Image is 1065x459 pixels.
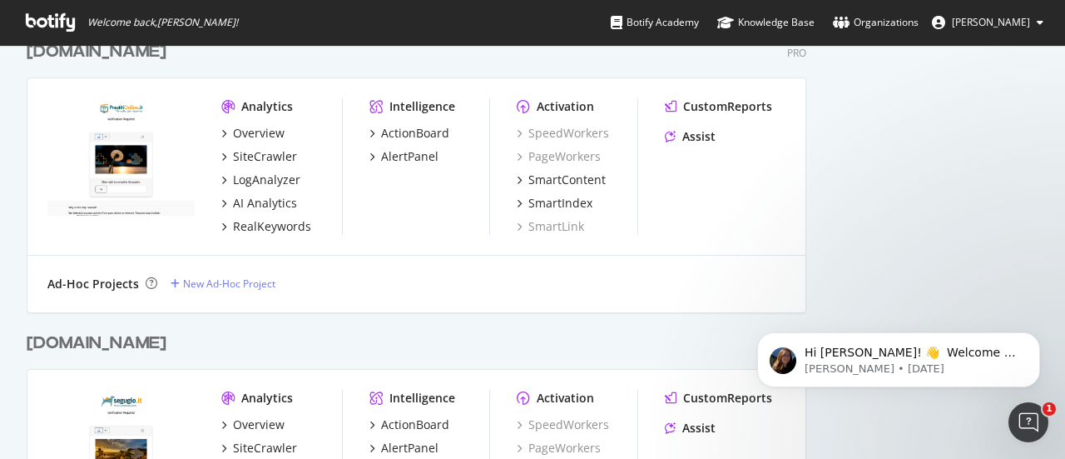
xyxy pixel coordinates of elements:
[665,420,716,437] a: Assist
[517,148,601,165] a: PageWorkers
[732,297,1065,414] iframe: Intercom notifications message
[221,125,285,142] a: Overview
[233,172,300,188] div: LogAnalyzer
[389,390,455,407] div: Intelligence
[233,148,297,165] div: SiteCrawler
[833,14,919,31] div: Organizations
[682,128,716,145] div: Assist
[47,98,195,217] img: prestitionline.it
[183,277,275,291] div: New Ad-Hoc Project
[952,15,1030,29] span: Caterina Martini
[665,98,772,115] a: CustomReports
[528,195,592,212] div: SmartIndex
[517,440,601,457] a: PageWorkers
[27,332,166,356] div: [DOMAIN_NAME]
[221,218,311,235] a: RealKeywords
[241,390,293,407] div: Analytics
[233,218,311,235] div: RealKeywords
[369,417,449,433] a: ActionBoard
[369,125,449,142] a: ActionBoard
[517,172,606,188] a: SmartContent
[381,125,449,142] div: ActionBoard
[1008,402,1048,442] iframe: Intercom live chat
[221,172,300,188] a: LogAnalyzer
[369,148,438,165] a: AlertPanel
[537,98,594,115] div: Activation
[171,277,275,291] a: New Ad-Hoc Project
[787,46,806,60] div: Pro
[683,390,772,407] div: CustomReports
[72,48,287,144] span: Hi [PERSON_NAME]! 👋 Welcome to Botify chat support! Have a question? Reply to this message and ou...
[221,148,297,165] a: SiteCrawler
[221,417,285,433] a: Overview
[517,195,592,212] a: SmartIndex
[517,125,609,142] a: SpeedWorkers
[233,440,297,457] div: SiteCrawler
[47,276,139,292] div: Ad-Hoc Projects
[27,40,173,64] a: [DOMAIN_NAME]
[717,14,815,31] div: Knowledge Base
[682,420,716,437] div: Assist
[87,16,238,29] span: Welcome back, [PERSON_NAME] !
[241,98,293,115] div: Analytics
[919,9,1057,36] button: [PERSON_NAME]
[665,390,772,407] a: CustomReports
[27,332,173,356] a: [DOMAIN_NAME]
[381,417,449,433] div: ActionBoard
[528,172,606,188] div: SmartContent
[537,390,594,407] div: Activation
[665,128,716,145] a: Assist
[611,14,699,31] div: Botify Academy
[233,125,285,142] div: Overview
[683,98,772,115] div: CustomReports
[517,417,609,433] a: SpeedWorkers
[1043,402,1056,416] span: 1
[233,195,297,212] div: AI Analytics
[389,98,455,115] div: Intelligence
[233,417,285,433] div: Overview
[221,195,297,212] a: AI Analytics
[369,440,438,457] a: AlertPanel
[221,440,297,457] a: SiteCrawler
[381,440,438,457] div: AlertPanel
[72,64,287,79] p: Message from Laura, sent 11w ago
[381,148,438,165] div: AlertPanel
[27,40,166,64] div: [DOMAIN_NAME]
[517,218,584,235] a: SmartLink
